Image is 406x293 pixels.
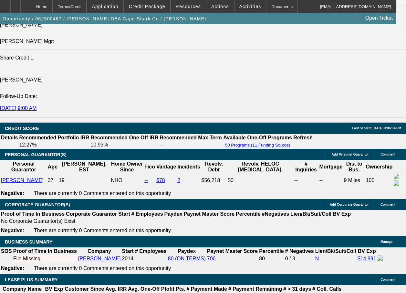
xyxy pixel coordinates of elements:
img: facebook-icon.png [378,255,383,261]
th: Refresh [293,135,313,141]
span: Comment [380,278,395,281]
img: facebook-icon.png [394,174,399,179]
button: Application [87,0,123,13]
span: BUSINESS SUMMARY [5,239,52,244]
b: BV Exp [358,248,376,254]
div: File Missing. [13,256,77,262]
span: CREDIT SCORE [5,126,39,131]
td: 19 [58,174,110,187]
button: Activities [234,0,266,13]
span: Opportunity / 062500467 / [PERSON_NAME] DBA Cape Shark Co / [PERSON_NAME] [3,16,206,21]
td: 2014 [121,255,134,262]
b: Paydex [178,248,196,254]
span: There are currently 0 Comments entered on this opportunity [34,266,171,271]
div: 80 [259,256,284,262]
td: 9 Miles [343,174,365,187]
b: #Negatives [262,211,289,217]
b: Incidents [177,164,200,169]
b: Lien/Bk/Suit/Coll [315,248,356,254]
span: Activities [239,4,261,9]
b: Fico [144,164,155,169]
b: Percentile [259,248,284,254]
span: CORPORATE GUARANTOR(S) [5,202,70,207]
b: # Payment Remaining [228,286,282,292]
span: Comment [380,153,395,156]
a: 80 (ON TERMS) [168,256,206,261]
b: Ownership [366,164,393,169]
b: [PERSON_NAME]. EST [62,161,107,172]
span: There are currently 0 Comments entered on this opportunity [34,190,171,196]
b: Paynet Master Score [207,248,258,254]
td: 10.93% [90,142,159,148]
b: Revolv. Debt [205,161,223,172]
div: 0 / 3 [285,256,314,262]
span: Application [92,4,118,9]
span: -- [135,256,139,261]
b: BV Exp [333,211,351,217]
td: -- [159,142,222,148]
button: Actions [206,0,234,13]
b: Vantage [156,164,176,169]
img: linkedin-icon.png [394,180,399,186]
th: SOS [1,248,12,255]
span: Resources [176,4,201,9]
span: LEASE PLUS SUMMARY [5,277,58,282]
b: Negative: [1,266,24,271]
td: $0 [227,174,293,187]
a: [PERSON_NAME] [1,178,44,183]
b: Avg. IRR [105,286,127,292]
a: 2 [177,178,180,183]
span: Credit Package [129,4,165,9]
b: Corporate Guarantor [66,211,117,217]
td: No Corporate Guarantor(s) Exist [1,218,354,224]
b: # Coll. Calls [312,286,342,292]
b: # Payment Made [187,286,227,292]
b: Home Owner Since [111,161,143,172]
td: $56,218 [201,174,227,187]
td: -- [294,174,318,187]
b: Avg. One-Off Ptofit Pts. [128,286,185,292]
span: Comment [380,203,395,206]
b: Paydex [164,211,182,217]
b: Lien/Bk/Suit/Coll [290,211,331,217]
th: Proof of Time In Business [13,248,77,255]
a: $14,991 [358,256,376,261]
b: Start [118,211,130,217]
b: # Employees [135,248,167,254]
b: BV Exp [45,286,63,292]
b: Personal Guarantor [11,161,36,172]
button: 50 Programs (11 Funding Source) [223,142,292,148]
a: [PERSON_NAME] [78,256,121,261]
th: Details [1,135,18,141]
th: Proof of Time In Business [1,211,65,217]
button: Credit Package [124,0,170,13]
span: There are currently 0 Comments entered on this opportunity [34,228,171,233]
b: Company [88,248,111,254]
b: Age [48,164,57,169]
b: Negative: [1,228,24,233]
b: # > 31 days [283,286,311,292]
a: 706 [207,256,216,261]
th: Recommended Max Term [159,135,222,141]
b: Revolv. HELOC [MEDICAL_DATA]. [238,161,283,172]
b: # Inquiries [295,161,317,172]
th: Available One-Off Programs [223,135,293,141]
b: Dist to Bus. [346,161,362,172]
th: Recommended Portfolio IRR [19,135,89,141]
b: Mortgage [319,164,342,169]
span: Add Personal Guarantor [331,153,369,156]
span: Actions [211,4,229,9]
b: # Employees [131,211,163,217]
span: Last Scored: [DATE] 3:06:34 PM [352,126,401,130]
a: N [315,256,319,261]
span: Add Corporate Guarantor [330,203,369,206]
button: Resources [171,0,206,13]
b: Company Name [3,286,42,292]
b: # Negatives [285,248,314,254]
b: Paynet Master Score [184,211,234,217]
b: Start [122,248,133,254]
a: -- [144,178,148,183]
b: Negative: [1,190,24,196]
th: Recommended One Off IRR [90,135,159,141]
td: 100 [366,174,393,187]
